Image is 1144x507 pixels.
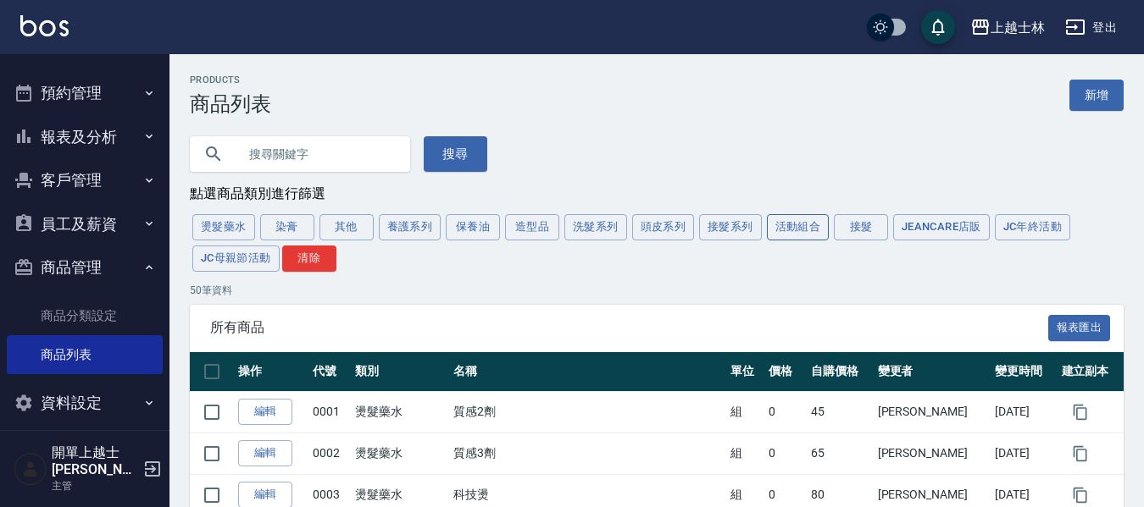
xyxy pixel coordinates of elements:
th: 建立副本 [1058,352,1124,392]
th: 自購價格 [807,352,873,392]
th: 變更時間 [991,352,1057,392]
button: JC年終活動 [995,214,1070,240]
td: 質感2劑 [449,391,726,433]
td: 燙髮藥水 [351,433,449,474]
div: 上越士林 [991,17,1045,38]
input: 搜尋關鍵字 [237,131,397,177]
td: 65 [807,433,873,474]
a: 編輯 [238,440,292,466]
th: 變更者 [874,352,991,392]
button: JC母親節活動 [192,245,280,272]
a: 商品分類設定 [7,296,163,335]
button: 員工及薪資 [7,202,163,246]
button: 洗髮系列 [564,214,627,240]
button: 清除 [282,245,336,272]
h2: Products [190,74,271,85]
td: 組 [726,391,764,433]
div: 點選商品類別進行篩選 [190,185,1124,203]
img: Logo [20,15,69,36]
button: 報表及分析 [7,115,163,159]
span: 所有商品 [210,319,1048,336]
button: 造型品 [505,214,559,240]
button: 搜尋 [424,136,487,172]
button: 養護系列 [379,214,441,240]
th: 類別 [351,352,449,392]
button: 商品管理 [7,245,163,289]
td: 質感3劑 [449,433,726,474]
p: 主管 [52,478,138,493]
a: 商品列表 [7,335,163,374]
td: 0002 [308,433,351,474]
a: 報表匯出 [1048,318,1111,334]
td: [PERSON_NAME] [874,433,991,474]
button: 報表匯出 [1048,315,1111,341]
td: 0 [764,433,807,474]
button: 上越士林 [964,10,1052,45]
th: 價格 [764,352,807,392]
th: 操作 [234,352,308,392]
h3: 商品列表 [190,92,271,116]
img: Person [14,452,47,486]
th: 名稱 [449,352,726,392]
button: 客戶管理 [7,158,163,202]
button: 頭皮系列 [632,214,695,240]
button: 登出 [1058,12,1124,43]
a: 編輯 [238,399,292,425]
button: 染膏 [260,214,314,240]
th: 代號 [308,352,351,392]
td: 45 [807,391,873,433]
td: 燙髮藥水 [351,391,449,433]
button: 預約管理 [7,71,163,115]
button: 其他 [319,214,374,240]
h5: 開單上越士[PERSON_NAME] [52,444,138,478]
td: [PERSON_NAME] [874,391,991,433]
button: save [921,10,955,44]
a: 新增 [1069,80,1124,111]
button: 保養油 [446,214,500,240]
button: 活動組合 [767,214,830,240]
button: 接髮 [834,214,888,240]
td: 0 [764,391,807,433]
td: [DATE] [991,433,1057,474]
td: 0001 [308,391,351,433]
p: 50 筆資料 [190,283,1124,298]
button: 資料設定 [7,381,163,425]
button: 燙髮藥水 [192,214,255,240]
button: JeanCare店販 [893,214,990,240]
td: 組 [726,433,764,474]
td: [DATE] [991,391,1057,433]
th: 單位 [726,352,764,392]
button: 接髮系列 [699,214,762,240]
